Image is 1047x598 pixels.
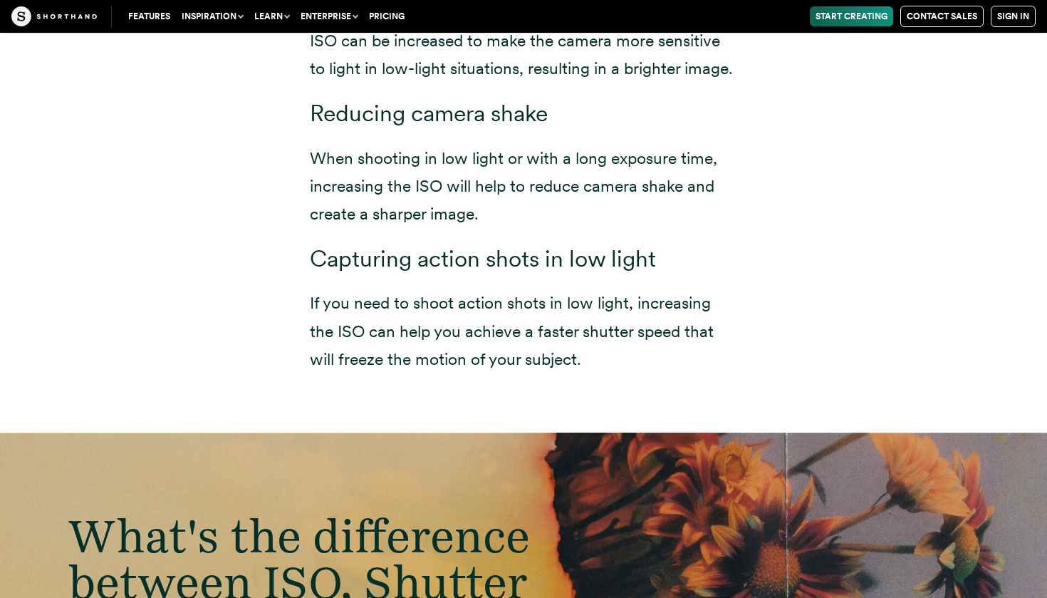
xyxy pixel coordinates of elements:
a: Sign in [991,6,1036,27]
p: ISO can be increased to make the camera more sensitive to light in low-light situations, resultin... [310,27,737,83]
button: Learn [249,6,295,26]
a: Contact Sales [900,6,984,27]
button: Inspiration [176,6,249,26]
a: Start Creating [810,6,893,26]
img: The Craft [11,6,97,26]
p: If you need to shoot action shots in low light, increasing the ISO can help you achieve a faster ... [310,289,737,373]
p: When shooting in low light or with a long exposure time, increasing the ISO will help to reduce c... [310,145,737,228]
a: Pricing [363,6,410,26]
h3: Reducing camera shake [310,100,737,128]
h3: Capturing action shots in low light [310,245,737,273]
button: Enterprise [295,6,363,26]
a: Features [123,6,176,26]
